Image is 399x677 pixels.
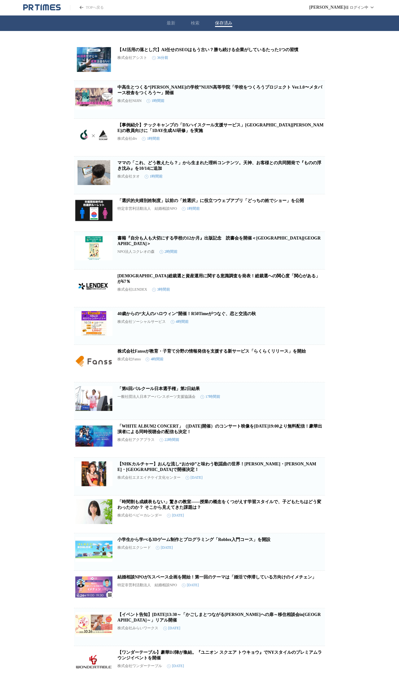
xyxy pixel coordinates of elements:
time: 1時間前 [142,136,160,141]
a: 「第6回パルクール日本選手権」第2日結果 [117,386,200,391]
time: 36分前 [152,55,168,60]
img: 40歳からの“大人のハロウィン”開催！R50Timeがつなぐ、恋と交流の秋 [75,311,112,336]
a: 【イベント告知】[DATE]13:30～「かごしまとつながる[PERSON_NAME]への扉～移住相談会in[GEOGRAPHIC_DATA]～」リアル開催 [117,612,321,622]
time: 2時間前 [160,249,178,254]
time: [DATE] [167,513,184,518]
img: 【AI活用の落とし穴】AI任せのSEOはもう古い？勝ち続ける企業がしているたった1つの習慣 [75,47,112,72]
time: 1時間前 [147,98,164,103]
a: 「WHITE ALBUM2 CONCERT」（[DATE]開催）のコンサート映像を[DATE]19:00より無料配信！豪華出演者による同時視聴会の配信も決定！ [117,424,322,434]
p: 一般社団法人日本アーバンスポーツ支援協議会 [117,394,195,399]
time: [DATE] [163,626,180,631]
time: 1時間前 [182,206,200,211]
a: ママの「これ、どう教えたら？」から生まれた理科コンテンツ。天神、お客様との共同開発で『ものの浮き沈み』を10/14に追加 [117,160,321,171]
img: 書籍『自分も人も大切にする学校の12か月』出版記念 読書会を開催＜大阪府箕面市＞ [75,235,112,260]
img: 中高生とつくる“未来の学校”NIJIN高等学院「学校をつくろうプロジェクト Ver.1.0〜メタバース校舎をつくろう〜」開催 [75,85,112,109]
img: 【ワンダーテーブル】豪華DJ陣が集結。『ユニオン スクエア トウキョウ』でNYスタイルのプレミアムラウンジイベントを開催 [75,650,112,675]
time: [DATE] [156,545,173,550]
p: 株式会社ベビーカレンダー [117,513,162,518]
p: 株式会社Fanss [117,357,141,362]
p: 株式会社LENDEX [117,287,147,292]
p: 特定非営利活動法人 結婚相談NPO [117,206,177,211]
p: 株式会社div [117,136,137,141]
span: [PERSON_NAME] [309,5,345,10]
button: 保存済み [215,20,232,26]
a: 【ワンダーテーブル】豪華DJ陣が集結。『ユニオン スクエア トウキョウ』でNYスタイルのプレミアムラウンジイベントを開催 [117,650,322,660]
time: [DATE] [167,664,184,668]
p: 株式会社ソーシャルサービス [117,319,166,324]
img: ママの「これ、どう教えたら？」から生まれた理科コンテンツ。天神、お客様との共同開発で『ものの浮き沈み』を10/14に追加 [75,160,112,185]
img: 株式会社Fanssが教育・子育て分野の情報発信を支援する新サービス「らくらくリリース」を開始 [75,349,112,373]
p: NPO法人コクレオの森 [117,249,155,254]
a: 結婚相談NPOがXスペース企画を開始！第一回のテーマは「婚活で停滞している方向けのイメチェン」 [117,575,316,579]
a: 「時間割も成績表もない」驚きの教室――授業の概念をくつがえす学習スタイルで、子どもたちはどう変わったのか？ そこから見えてきた課題は？ [117,499,321,510]
p: 株式会社ワンダーテーブル [117,663,162,669]
time: 4時間前 [171,319,189,324]
a: 書籍『自分も人も大切にする学校の12か月』出版記念 読書会を開催＜[GEOGRAPHIC_DATA][GEOGRAPHIC_DATA]＞ [117,236,321,246]
p: 株式会社タオ [117,174,140,179]
a: 「選択的夫婦別姓制度」以前の「姓選択」に役立つウェブアプリ「どっちの姓でショー」を公開 [117,198,304,203]
img: 自民党総裁選と資産運用に関する意識調査を発表！総裁選への関心度「関心がある」が67％ [75,273,112,298]
a: 中高生とつくる“[PERSON_NAME]の学校”NIJIN高等学院「学校をつくろうプロジェクト Ver.1.0〜メタバース校舎をつくろう〜」開催 [117,85,322,95]
img: 【NHKカルチャー】おんな流し“おかゆ”と味わう歌謡曲の世界！青山・千葉・柏で開催決定！ [75,461,112,486]
button: 最新 [167,20,175,26]
a: PR TIMESのトップページはこちら [70,5,104,10]
time: [DATE] [186,475,203,480]
a: 40歳からの“大人のハロウィン”開催！R50Timeがつなぐ、恋と交流の秋 [117,311,256,316]
a: 【事例紹介】テックキャンプの「DXハイスクール支援サービス」[GEOGRAPHIC_DATA][PERSON_NAME]の教員向けに「1DAY生成AI研修」を実施 [117,123,323,133]
a: 小学生から学べる3Dゲーム制作とプログラミング「Roblox入門コース」を開設 [117,537,270,542]
time: 3時間前 [152,287,170,292]
p: 株式会社みらいワークス [117,626,158,631]
img: 【イベント告知】10月26日（日）13:30～「かごしまとつながる未来への扉～移住相談会in大阪～」リアル開催 [75,612,112,637]
img: 「WHITE ALBUM2 CONCERT」（2013年11月24日開催）のコンサート映像を2025年10月19日（日）19:00より無料配信！豪華出演者による同時視聴会の配信も決定！ [75,424,112,448]
p: 株式会社エヌエイチケイ文化センター [117,475,181,480]
a: PR TIMESのトップページはこちら [23,4,61,11]
p: 株式会社NIJIN [117,98,142,103]
a: 【AI活用の落とし穴】AI任せのSEOはもう古い？勝ち続ける企業がしているたった1つの習慣 [117,47,298,52]
p: 株式会社アシスト [117,55,147,60]
p: 特定非営利活動法人 結婚相談NPO [117,582,177,588]
img: 【事例紹介】テックキャンプの「DXハイスクール支援サービス」東京都立大田桜台高等学校の教員向けに「1DAY生成AI研修」を実施 [75,122,112,147]
button: 検索 [191,20,199,26]
p: 株式会社エクシード [117,545,151,550]
a: 株式会社Fanssが教育・子育て分野の情報発信を支援する新サービス「らくらくリリース」を開始 [117,349,306,354]
img: 「第6回パルクール日本選手権」第2日結果 [75,386,112,411]
time: 1時間前 [145,174,163,179]
img: 結婚相談NPOがXスペース企画を開始！第一回のテーマは「婚活で停滞している方向けのイメチェン」 [75,574,112,599]
img: 「選択的夫婦別姓制度」以前の「姓選択」に役立つウェブアプリ「どっちの姓でショー」を公開 [75,198,112,223]
img: 小学生から学べる3Dゲーム制作とプログラミング「Roblox入門コース」を開設 [75,537,112,562]
a: [DEMOGRAPHIC_DATA]総裁選と資産運用に関する意識調査を発表！総裁選への関心度「関心がある」が67％ [117,274,320,284]
p: 株式会社アクアプラス [117,437,155,442]
time: 17時間前 [200,394,220,399]
img: 「時間割も成績表もない」驚きの教室――授業の概念をくつがえす学習スタイルで、子どもたちはどう変わったのか？ そこから見えてきた課題は？ [75,499,112,524]
time: 4時間前 [146,357,164,362]
time: 22時間前 [160,437,179,442]
time: [DATE] [182,583,199,587]
a: 【NHKカルチャー】おんな流し“おかゆ”と味わう歌謡曲の世界！[PERSON_NAME]・[PERSON_NAME]・[GEOGRAPHIC_DATA]で開催決定！ [117,462,316,472]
